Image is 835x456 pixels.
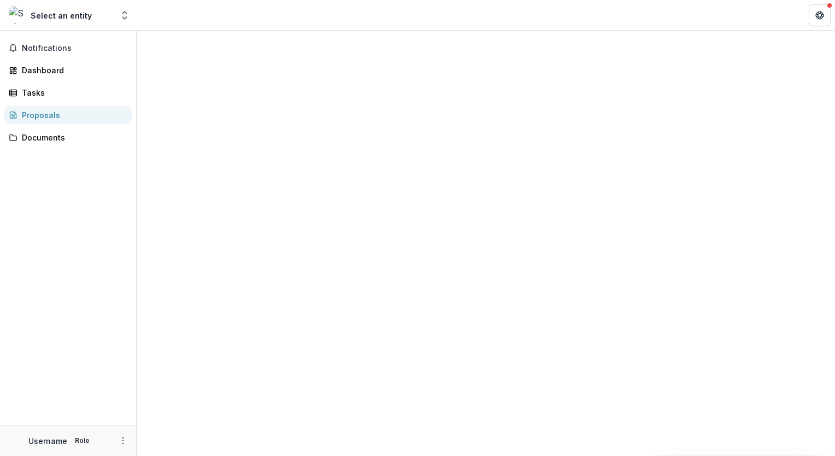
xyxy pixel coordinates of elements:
button: Notifications [4,39,132,57]
img: Select an entity [9,7,26,24]
div: Tasks [22,87,123,98]
p: Role [72,436,93,446]
a: Proposals [4,106,132,124]
button: Open entity switcher [117,4,132,26]
a: Dashboard [4,61,132,79]
div: Dashboard [22,65,123,76]
div: Select an entity [31,10,92,21]
button: Get Help [809,4,831,26]
button: More [116,434,130,447]
a: Tasks [4,84,132,102]
span: Notifications [22,44,127,53]
div: Proposals [22,109,123,121]
p: Username [28,435,67,447]
div: Documents [22,132,123,143]
a: Documents [4,128,132,147]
